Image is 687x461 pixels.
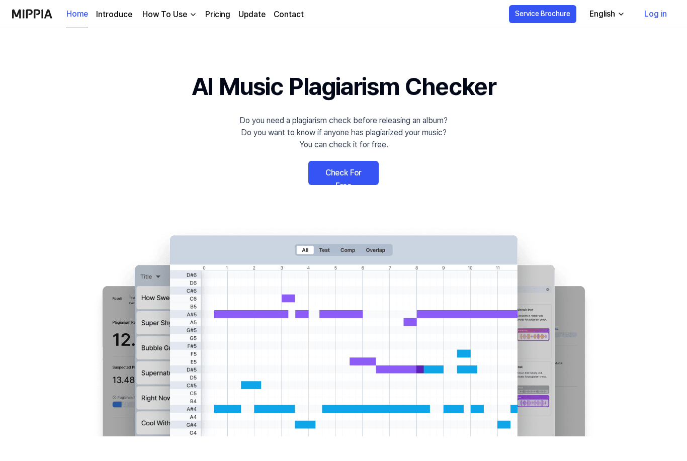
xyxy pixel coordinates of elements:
img: down [189,11,197,19]
button: English [581,4,631,24]
h1: AI Music Plagiarism Checker [192,68,496,105]
a: Pricing [205,9,230,21]
div: How To Use [140,9,189,21]
button: How To Use [140,9,197,21]
a: Home [66,1,88,28]
div: Do you need a plagiarism check before releasing an album? Do you want to know if anyone has plagi... [239,115,448,151]
a: Contact [274,9,304,21]
img: main Image [82,225,605,436]
a: Check For Free [308,161,379,185]
a: Introduce [96,9,132,21]
button: Service Brochure [509,5,576,23]
a: Update [238,9,266,21]
div: English [587,8,617,20]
